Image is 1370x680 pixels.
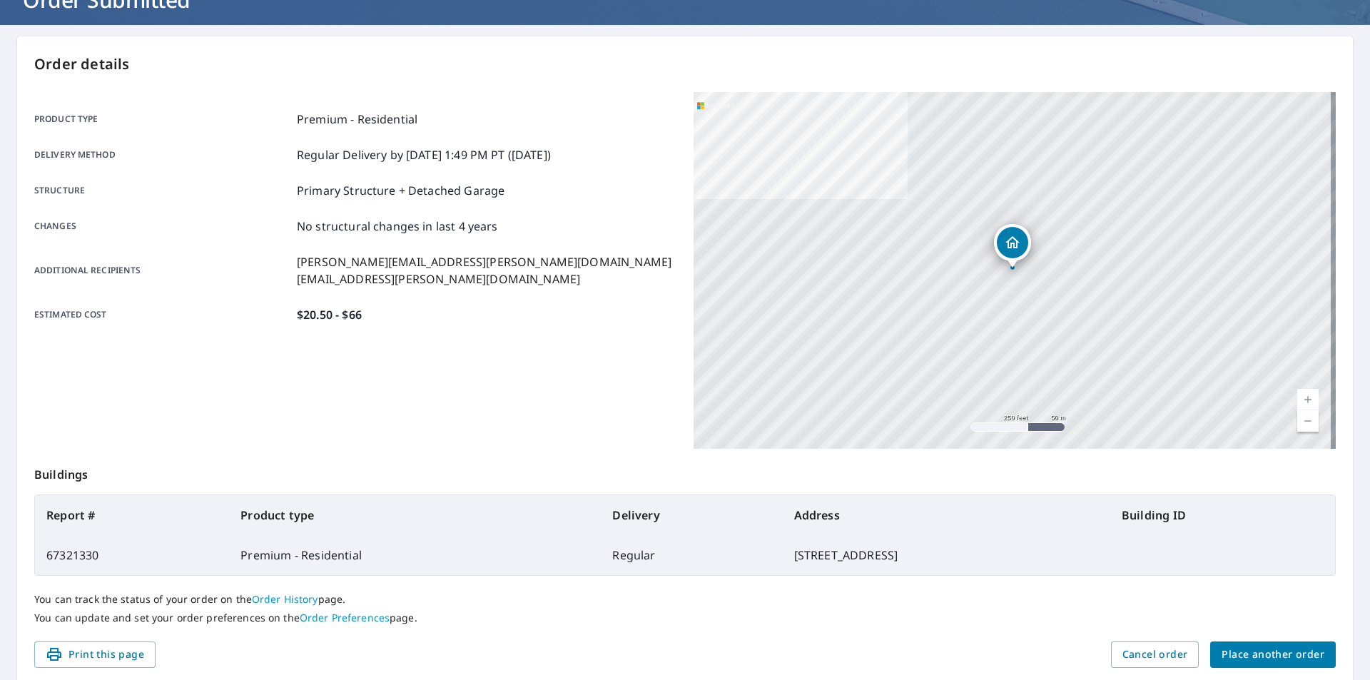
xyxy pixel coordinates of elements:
th: Building ID [1110,495,1335,535]
td: Regular [601,535,782,575]
span: Print this page [46,646,144,664]
a: Order Preferences [300,611,390,624]
p: You can track the status of your order on the page. [34,593,1336,606]
p: Order details [34,54,1336,75]
p: Changes [34,218,291,235]
th: Address [783,495,1110,535]
p: Estimated cost [34,306,291,323]
p: Premium - Residential [297,111,417,128]
td: 67321330 [35,535,229,575]
p: Structure [34,182,291,199]
td: Premium - Residential [229,535,601,575]
p: [EMAIL_ADDRESS][PERSON_NAME][DOMAIN_NAME] [297,270,671,288]
button: Cancel order [1111,641,1199,668]
p: No structural changes in last 4 years [297,218,498,235]
span: Place another order [1222,646,1324,664]
p: Additional recipients [34,253,291,288]
th: Product type [229,495,601,535]
button: Place another order [1210,641,1336,668]
th: Report # [35,495,229,535]
a: Current Level 17, Zoom Out [1297,410,1319,432]
p: Primary Structure + Detached Garage [297,182,504,199]
td: [STREET_ADDRESS] [783,535,1110,575]
p: Regular Delivery by [DATE] 1:49 PM PT ([DATE]) [297,146,551,163]
span: Cancel order [1122,646,1188,664]
th: Delivery [601,495,782,535]
p: $20.50 - $66 [297,306,362,323]
div: Dropped pin, building 1, Residential property, 1809 S Mansfield Dr Stillwater, OK 74074 [994,224,1031,268]
p: Delivery method [34,146,291,163]
button: Print this page [34,641,156,668]
p: Product type [34,111,291,128]
p: You can update and set your order preferences on the page. [34,612,1336,624]
p: Buildings [34,449,1336,494]
a: Order History [252,592,318,606]
p: [PERSON_NAME][EMAIL_ADDRESS][PERSON_NAME][DOMAIN_NAME] [297,253,671,270]
a: Current Level 17, Zoom In [1297,389,1319,410]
